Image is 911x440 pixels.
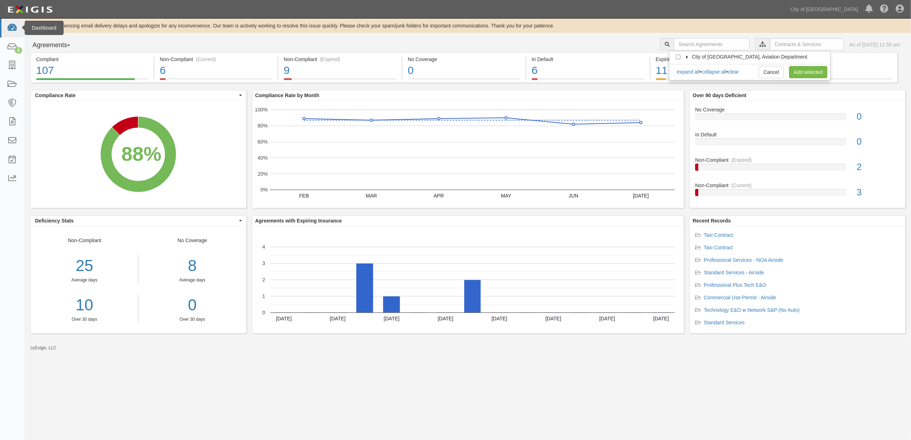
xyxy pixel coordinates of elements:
a: Add selected [789,66,827,78]
div: Over 30 days [31,316,138,322]
text: 2 [262,277,265,282]
svg: A chart. [252,101,684,208]
div: 8 [144,255,241,277]
div: 0 [851,110,905,123]
text: 20% [258,171,268,176]
a: No Coverage0 [695,106,900,131]
text: MAY [501,193,511,199]
div: 6 [160,63,272,78]
div: Non-Compliant (Current) [160,56,272,63]
text: 60% [258,139,268,145]
text: MAR [366,193,377,199]
text: 4 [262,244,265,250]
a: Expiring Insurance11 [650,78,774,84]
button: Deficiency Stats [31,216,246,226]
b: Recent Records [693,218,731,224]
div: 88% [121,140,161,168]
a: Non-Compliant(Current)3 [695,182,900,202]
div: In Default [532,56,644,63]
div: (Expired) [732,156,752,164]
div: 0 [408,63,520,78]
div: Non-Compliant [690,182,905,189]
div: 107 [36,63,148,78]
text: 1 [262,293,265,299]
a: Non-Compliant(Expired)9 [278,78,402,84]
div: Compliant [36,56,148,63]
a: City of [GEOGRAPHIC_DATA] [787,2,862,16]
div: 9 [284,63,396,78]
a: Professional Services - NOA Airside [704,257,783,263]
b: Over 90 days Deficient [693,92,746,98]
button: Agreements [30,38,84,52]
div: (Current) [732,182,752,189]
text: [DATE] [491,316,507,321]
div: (Expired) [320,56,340,63]
a: Pending Review0 [774,78,898,84]
a: 0 [144,294,241,316]
text: 100% [255,107,268,112]
a: Exigis, LLC [35,345,56,350]
a: Professional Plus Tech E&O [704,282,766,288]
div: Over 30 days [144,316,241,322]
text: 80% [258,123,268,129]
div: 6 [532,63,644,78]
div: Pending Review [780,56,892,63]
div: (Current) [196,56,216,63]
b: Compliance Rate by Month [255,92,320,98]
div: As of [DATE] 11:55 am [850,41,900,48]
svg: A chart. [31,101,246,208]
text: JUN [569,193,578,199]
text: APR [434,193,444,199]
div: Average days [144,277,241,283]
a: Technology E&O w Network S&P (No Auto) [704,307,799,313]
text: [DATE] [545,316,561,321]
div: 25 [31,255,138,277]
a: Taxi Contract [704,232,733,238]
input: Contracts & Services [770,38,844,50]
button: Compliance Rate [31,90,246,100]
div: No Coverage [690,106,905,113]
span: Compliance Rate [35,92,237,99]
a: collapse all [702,69,726,75]
text: 0 [262,310,265,315]
div: 0 [780,63,892,78]
div: In Default [690,131,905,138]
a: Non-Compliant(Expired)2 [695,156,900,182]
a: In Default6 [526,78,650,84]
div: Average days [31,277,138,283]
a: In Default0 [695,131,900,156]
i: Help Center - Complianz [880,5,888,14]
b: Agreements with Expiring Insurance [255,218,342,224]
div: • • [677,68,739,75]
div: Dashboard [25,21,64,35]
text: 40% [258,155,268,161]
text: [DATE] [437,316,453,321]
div: 10 [31,294,138,316]
a: Standard Services [704,320,744,325]
div: We are experiencing email delivery delays and apologize for any inconvenience. Our team is active... [25,22,911,29]
a: Taxi Contract [704,245,733,250]
text: 3 [262,260,265,266]
text: [DATE] [330,316,346,321]
img: logo-5460c22ac91f19d4615b14bd174203de0afe785f0fc80cf4dbbc73dc1793850b.png [5,3,55,16]
a: Commercial Use Permit - Airside [704,295,776,300]
div: No Coverage [408,56,520,63]
text: [DATE] [599,316,615,321]
text: [DATE] [384,316,400,321]
div: 3 [851,186,905,199]
a: Standard Services - Airside [704,270,764,275]
text: [DATE] [633,193,649,199]
div: Non-Compliant [31,237,138,322]
a: Compliant107 [30,78,154,84]
svg: A chart. [252,226,684,333]
div: Non-Compliant (Expired) [284,56,396,63]
input: Search Agreements [674,38,749,50]
a: expand all [677,69,700,75]
div: Expiring Insurance [656,56,768,63]
div: 0 [851,135,905,148]
span: Deficiency Stats [35,217,237,224]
